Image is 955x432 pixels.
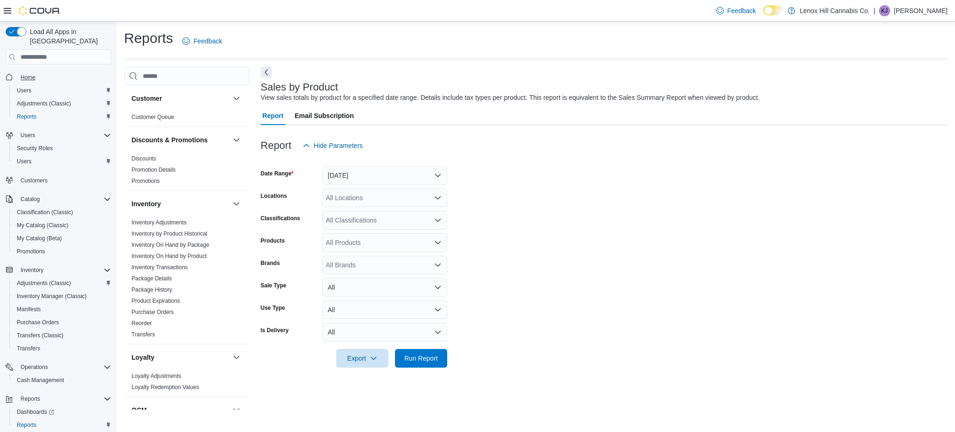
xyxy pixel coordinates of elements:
span: Reports [13,419,111,431]
span: Inventory Manager (Classic) [13,291,111,302]
button: [DATE] [322,166,447,185]
span: Adjustments (Classic) [17,100,71,107]
label: Locations [261,192,287,200]
button: All [322,278,447,297]
span: Cash Management [17,376,64,384]
button: Operations [17,362,52,373]
a: Feedback [179,32,226,50]
h3: OCM [131,405,147,415]
a: Transfers [13,343,44,354]
button: Home [2,70,115,84]
span: Email Subscription [295,106,354,125]
span: Classification (Classic) [17,209,73,216]
span: Reports [17,393,111,404]
label: Products [261,237,285,244]
span: Transfers [13,343,111,354]
span: Adjustments (Classic) [13,98,111,109]
button: Operations [2,361,115,374]
a: Product Expirations [131,298,180,304]
a: Reports [13,111,40,122]
span: My Catalog (Classic) [13,220,111,231]
span: My Catalog (Beta) [17,235,62,242]
span: Load All Apps in [GEOGRAPHIC_DATA] [26,27,111,46]
button: Users [2,129,115,142]
span: Product Expirations [131,297,180,305]
button: Open list of options [434,239,442,246]
button: Security Roles [9,142,115,155]
a: Discounts [131,155,156,162]
span: Promotions [17,248,45,255]
span: Dashboards [13,406,111,418]
span: My Catalog (Classic) [17,222,69,229]
button: OCM [231,404,242,416]
button: Open list of options [434,194,442,202]
button: Next [261,67,272,78]
button: Users [9,84,115,97]
a: Inventory Adjustments [131,219,187,226]
a: Customer Queue [131,114,174,120]
a: Inventory On Hand by Package [131,242,209,248]
a: Users [13,156,35,167]
a: Package History [131,286,172,293]
a: Purchase Orders [131,309,174,315]
span: Loyalty Adjustments [131,372,181,380]
a: Promotion Details [131,167,176,173]
span: Inventory by Product Historical [131,230,208,237]
button: Discounts & Promotions [231,134,242,146]
a: Feedback [713,1,760,20]
button: All [322,323,447,341]
a: Loyalty Adjustments [131,373,181,379]
button: All [322,300,447,319]
button: Adjustments (Classic) [9,277,115,290]
button: Loyalty [231,352,242,363]
div: Kevin Jimenez [879,5,890,16]
button: Export [336,349,388,368]
a: Adjustments (Classic) [13,278,75,289]
button: My Catalog (Classic) [9,219,115,232]
button: My Catalog (Beta) [9,232,115,245]
span: Manifests [13,304,111,315]
span: Reports [17,421,36,429]
button: Reports [17,393,44,404]
span: Operations [21,363,48,371]
span: Customer Queue [131,113,174,121]
label: Date Range [261,170,294,177]
a: Inventory Transactions [131,264,188,271]
span: Manifests [17,306,41,313]
a: My Catalog (Beta) [13,233,66,244]
button: Inventory [17,265,47,276]
button: Discounts & Promotions [131,135,229,145]
button: Inventory Manager (Classic) [9,290,115,303]
span: Loyalty Redemption Values [131,383,199,391]
span: Catalog [21,195,40,203]
label: Sale Type [261,282,286,289]
button: Users [17,130,39,141]
p: | [873,5,875,16]
button: Reports [9,110,115,123]
a: Inventory On Hand by Product [131,253,207,259]
a: Users [13,85,35,96]
div: Inventory [124,217,249,344]
a: Loyalty Redemption Values [131,384,199,390]
h3: Loyalty [131,353,154,362]
span: Operations [17,362,111,373]
button: Reports [9,418,115,432]
span: Inventory On Hand by Package [131,241,209,249]
span: Purchase Orders [17,319,59,326]
button: Customer [231,93,242,104]
a: Security Roles [13,143,56,154]
span: Catalog [17,194,111,205]
span: Dashboards [17,408,54,416]
h3: Sales by Product [261,82,338,93]
span: Home [21,74,35,81]
span: Transfers [131,331,155,338]
button: Adjustments (Classic) [9,97,115,110]
span: Customers [21,177,48,184]
label: Use Type [261,304,285,312]
button: Transfers (Classic) [9,329,115,342]
span: Security Roles [17,145,53,152]
span: Reports [17,113,36,120]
